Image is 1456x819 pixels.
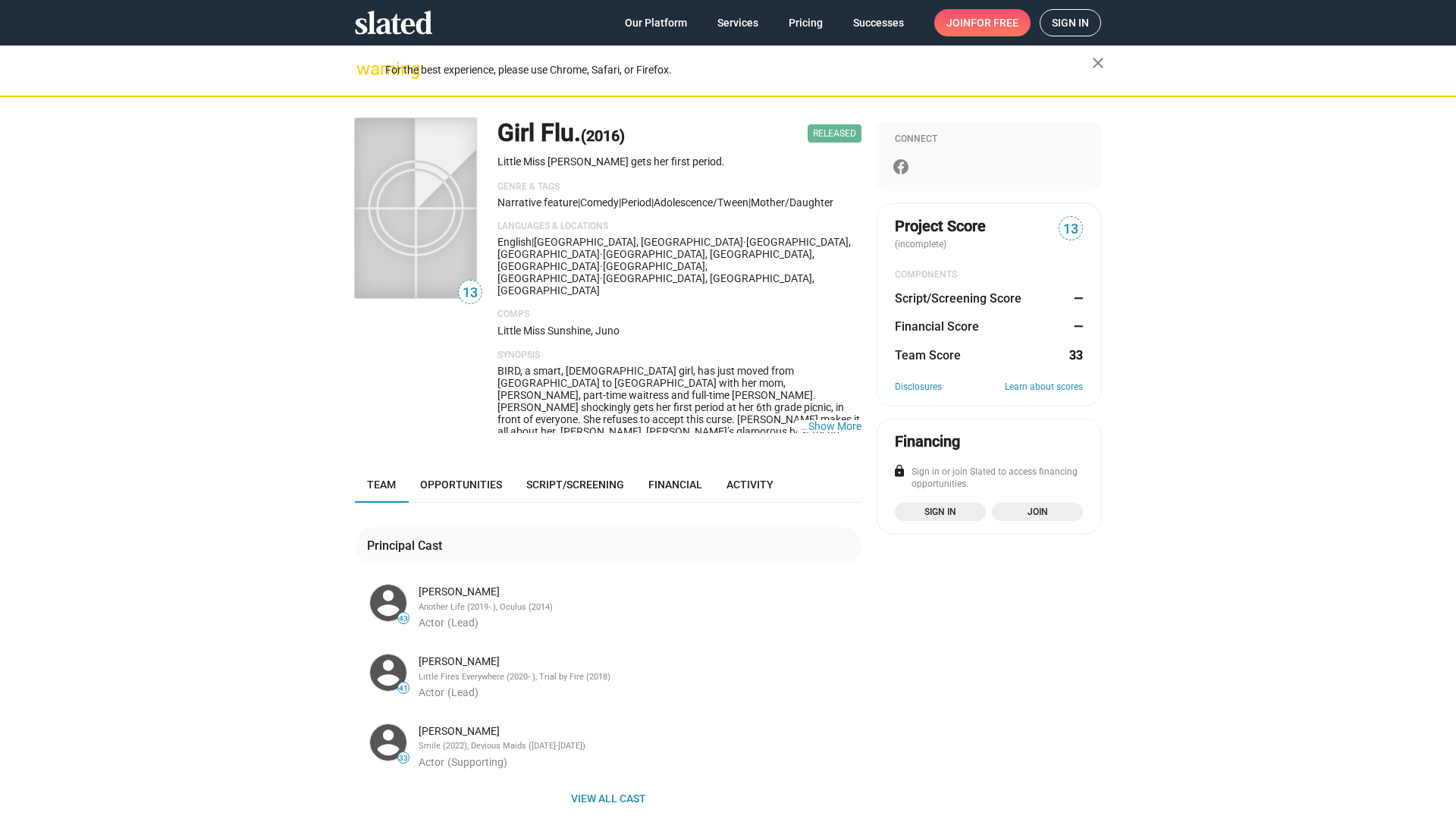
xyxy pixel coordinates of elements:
div: Sign in or join Slated to access financing opportunities. [895,466,1083,491]
span: 41 [398,684,409,693]
p: Languages & Locations [497,221,861,233]
span: Comedy [580,196,619,209]
span: BIRD, a smart, [DEMOGRAPHIC_DATA] girl, has just moved from [GEOGRAPHIC_DATA] to [GEOGRAPHIC_DATA... [497,365,861,535]
span: | [578,196,580,209]
span: [GEOGRAPHIC_DATA], [GEOGRAPHIC_DATA] [534,236,743,248]
span: Actor [419,686,444,698]
span: 33 [398,754,409,763]
div: Smile (2022), Devious Maids ([DATE]-[DATE]) [419,741,858,752]
span: 13 [1059,219,1082,240]
span: Actor [419,617,444,629]
span: | [532,236,534,248]
span: · [600,260,603,272]
span: Sign in [904,504,977,519]
mat-icon: warning [356,60,375,78]
span: [GEOGRAPHIC_DATA], [GEOGRAPHIC_DATA], [GEOGRAPHIC_DATA] [497,272,814,297]
span: for free [971,9,1018,36]
span: Script/Screening [526,479,624,491]
a: Sign in [895,503,986,521]
div: Little Fires Everywhere (2020- ), Trial by Fire (2018) [419,672,858,683]
span: Join [946,9,1018,36]
span: Period [621,196,651,209]
dd: — [1068,318,1083,334]
span: 43 [398,614,409,623]
a: Financial [636,466,714,503]
a: Sign in [1040,9,1101,36]
span: Opportunities [420,479,502,491]
div: [PERSON_NAME] [419,654,858,669]
span: Financial [648,479,702,491]
span: English [497,236,532,248]
a: Our Platform [613,9,699,36]
button: …Show More [808,420,861,432]
dd: 33 [1068,347,1083,363]
span: 13 [459,283,482,303]
span: · [600,272,603,284]
p: Synopsis [497,350,861,362]
span: Services [717,9,758,36]
div: [PERSON_NAME] [419,724,858,739]
div: COMPONENTS [895,269,1083,281]
a: Opportunities [408,466,514,503]
span: View all cast [367,785,849,812]
span: (2016) [581,127,625,145]
div: Another Life (2019- ), Oculus (2014) [419,602,858,613]
a: Activity [714,466,786,503]
dt: Team Score [895,347,961,363]
span: Activity [726,479,773,491]
p: Genre & Tags [497,181,861,193]
dt: Script/Screening Score [895,290,1021,306]
span: | [748,196,751,209]
span: … [793,420,808,432]
span: [GEOGRAPHIC_DATA], [GEOGRAPHIC_DATA] [497,260,708,284]
span: Released [808,124,861,143]
div: For the best experience, please use Chrome, Safari, or Firefox. [385,60,1092,80]
span: (Lead) [447,617,479,629]
a: Joinfor free [934,9,1031,36]
mat-icon: lock [893,464,906,478]
span: [GEOGRAPHIC_DATA], [GEOGRAPHIC_DATA], [GEOGRAPHIC_DATA] [497,248,814,272]
span: mother/daughter [751,196,833,209]
div: Connect [895,133,1083,146]
span: Actor [419,756,444,768]
span: Pricing [789,9,823,36]
span: [GEOGRAPHIC_DATA], [GEOGRAPHIC_DATA] [497,236,851,260]
span: Project Score [895,216,986,237]
span: adolescence/tween [654,196,748,209]
a: Pricing [777,9,835,36]
div: Principal Cast [367,538,448,554]
span: Join [1001,504,1074,519]
p: Little Miss Sunshine, Juno [497,324,861,338]
p: Comps [497,309,861,321]
a: Successes [841,9,916,36]
span: Sign in [1052,10,1089,36]
mat-icon: close [1089,54,1107,72]
a: Join [992,503,1083,521]
div: Financing [895,431,960,452]
span: Our Platform [625,9,687,36]
dd: — [1068,290,1083,306]
span: Team [367,479,396,491]
span: (incomplete) [895,239,949,249]
a: Disclosures [895,381,942,394]
button: View all cast [355,785,861,812]
span: · [743,236,746,248]
dt: Financial Score [895,318,979,334]
a: Script/Screening [514,466,636,503]
div: [PERSON_NAME] [419,585,858,599]
a: Team [355,466,408,503]
span: Successes [853,9,904,36]
span: · [600,248,603,260]
span: | [619,196,621,209]
span: (Lead) [447,686,479,698]
p: Little Miss [PERSON_NAME] gets her first period. [497,155,861,169]
span: Narrative feature [497,196,578,209]
h1: Girl Flu. [497,117,625,149]
a: Learn about scores [1005,381,1083,394]
span: | [651,196,654,209]
span: (Supporting) [447,756,507,768]
a: Services [705,9,770,36]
